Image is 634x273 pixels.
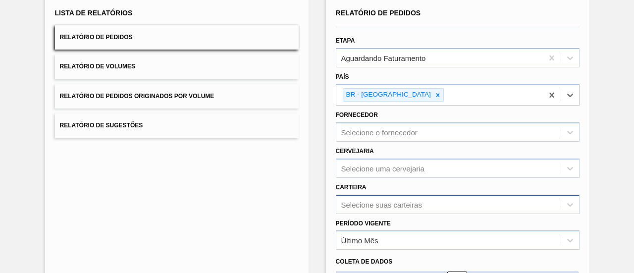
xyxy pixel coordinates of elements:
[336,73,349,80] font: País
[341,54,426,62] font: Aguardando Faturamento
[341,164,424,172] font: Selecione uma cervejaria
[336,220,391,227] font: Período Vigente
[341,200,422,209] font: Selecione suas carteiras
[336,148,374,155] font: Cervejaria
[336,184,367,191] font: Carteira
[60,93,214,100] font: Relatório de Pedidos Originados por Volume
[336,258,393,265] font: Coleta de dados
[55,9,133,17] font: Lista de Relatórios
[341,236,378,245] font: Último Mês
[55,113,299,138] button: Relatório de Sugestões
[55,55,299,79] button: Relatório de Volumes
[60,34,133,41] font: Relatório de Pedidos
[341,128,418,137] font: Selecione o fornecedor
[336,111,378,118] font: Fornecedor
[60,122,143,129] font: Relatório de Sugestões
[60,63,135,70] font: Relatório de Volumes
[55,84,299,109] button: Relatório de Pedidos Originados por Volume
[346,91,431,98] font: BR - [GEOGRAPHIC_DATA]
[336,37,355,44] font: Etapa
[55,25,299,50] button: Relatório de Pedidos
[336,9,421,17] font: Relatório de Pedidos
